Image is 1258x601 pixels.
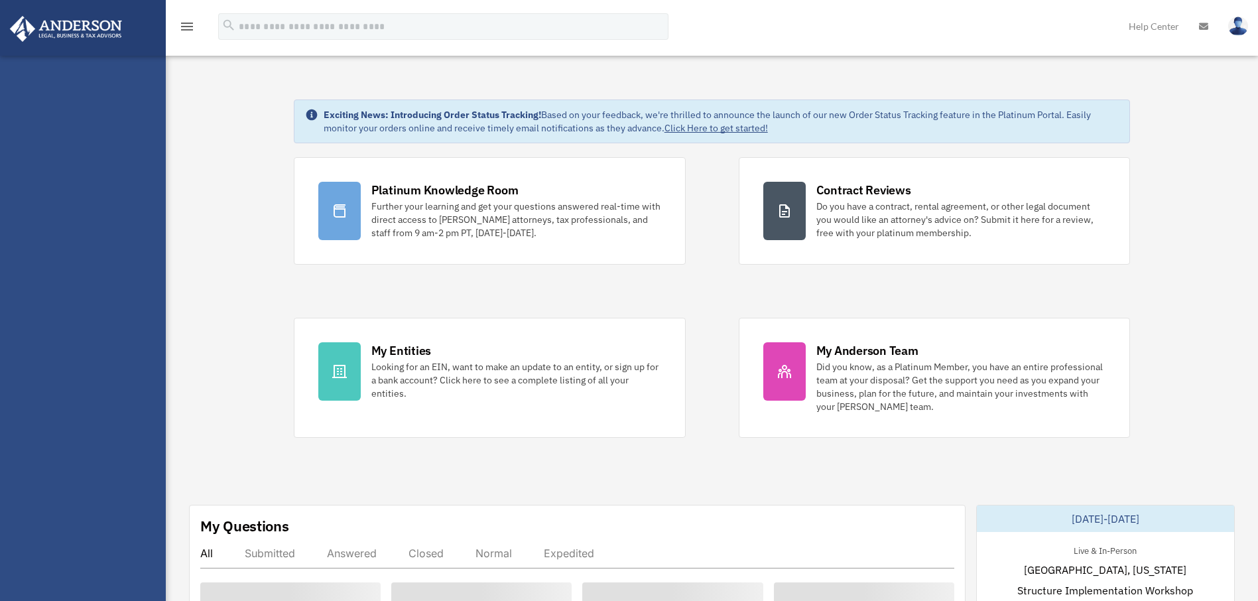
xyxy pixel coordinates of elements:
[1228,17,1248,36] img: User Pic
[816,200,1106,239] div: Do you have a contract, rental agreement, or other legal document you would like an attorney's ad...
[179,19,195,34] i: menu
[294,318,686,438] a: My Entities Looking for an EIN, want to make an update to an entity, or sign up for a bank accoun...
[816,360,1106,413] div: Did you know, as a Platinum Member, you have an entire professional team at your disposal? Get th...
[977,505,1234,532] div: [DATE]-[DATE]
[371,360,661,400] div: Looking for an EIN, want to make an update to an entity, or sign up for a bank account? Click her...
[200,547,213,560] div: All
[544,547,594,560] div: Expedited
[1024,562,1186,578] span: [GEOGRAPHIC_DATA], [US_STATE]
[409,547,444,560] div: Closed
[200,516,289,536] div: My Questions
[371,342,431,359] div: My Entities
[245,547,295,560] div: Submitted
[739,157,1131,265] a: Contract Reviews Do you have a contract, rental agreement, or other legal document you would like...
[664,122,768,134] a: Click Here to get started!
[1017,582,1193,598] span: Structure Implementation Workshop
[475,547,512,560] div: Normal
[327,547,377,560] div: Answered
[816,342,918,359] div: My Anderson Team
[6,16,126,42] img: Anderson Advisors Platinum Portal
[371,200,661,239] div: Further your learning and get your questions answered real-time with direct access to [PERSON_NAM...
[179,23,195,34] a: menu
[1063,543,1147,557] div: Live & In-Person
[294,157,686,265] a: Platinum Knowledge Room Further your learning and get your questions answered real-time with dire...
[221,18,236,33] i: search
[816,182,911,198] div: Contract Reviews
[324,108,1119,135] div: Based on your feedback, we're thrilled to announce the launch of our new Order Status Tracking fe...
[371,182,519,198] div: Platinum Knowledge Room
[739,318,1131,438] a: My Anderson Team Did you know, as a Platinum Member, you have an entire professional team at your...
[324,109,541,121] strong: Exciting News: Introducing Order Status Tracking!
